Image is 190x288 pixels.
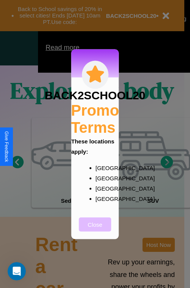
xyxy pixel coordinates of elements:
p: [GEOGRAPHIC_DATA] [95,162,110,173]
h3: BACK2SCHOOL20 [44,89,145,102]
button: Close [79,217,111,231]
b: These locations apply: [71,138,114,154]
p: [GEOGRAPHIC_DATA] [95,193,110,204]
div: Give Feedback [4,131,9,162]
iframe: Intercom live chat [8,262,26,280]
h2: Promo Terms [71,102,119,136]
p: [GEOGRAPHIC_DATA] [95,183,110,193]
p: [GEOGRAPHIC_DATA] [95,173,110,183]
